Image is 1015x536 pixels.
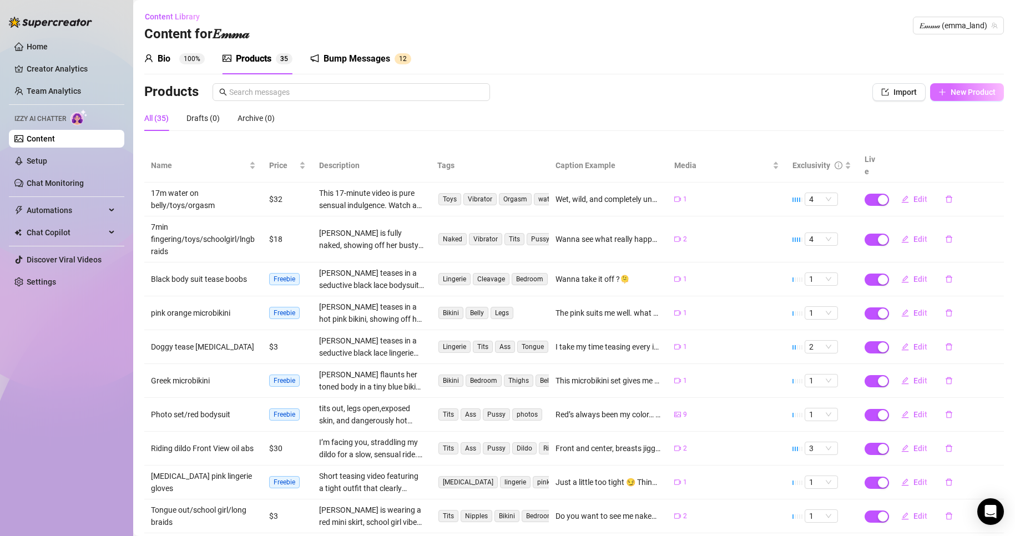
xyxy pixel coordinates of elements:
span: 2 [683,443,687,454]
div: [PERSON_NAME] teases in a seductive black lace bodysuit with garters, showing off her curves and ... [319,267,424,291]
span: 3 [280,55,284,63]
span: delete [945,275,953,283]
span: delete [945,411,953,418]
span: Edit [913,444,927,453]
span: edit [901,275,909,283]
span: Tits [438,510,458,522]
span: Tongue [517,341,548,353]
span: Tits [438,408,458,421]
span: team [991,22,998,29]
span: 1 [683,194,687,205]
span: Import [893,88,917,97]
a: Setup [27,156,47,165]
span: 1 [683,274,687,285]
button: delete [936,304,962,322]
div: All (35) [144,112,169,124]
td: $32 [262,183,312,216]
h3: Content for 𝐸𝓂𝓂𝒶 [144,26,249,43]
span: delete [945,309,953,317]
button: delete [936,406,962,423]
td: pink orange microbikini [144,296,262,330]
span: Tits [473,341,493,353]
a: Settings [27,277,56,286]
img: Chat Copilot [14,229,22,236]
td: Black body suit tease boobs [144,262,262,296]
span: video-camera [674,343,681,350]
span: video-camera [674,276,681,282]
td: Photo set/red bodysuit [144,398,262,432]
button: delete [936,439,962,457]
span: delete [945,235,953,243]
span: water fingering creamy [534,193,612,205]
span: edit [901,444,909,452]
button: Edit [892,304,936,322]
span: Bedroom [512,273,548,285]
span: plus [938,88,946,96]
span: 1 [399,55,403,63]
span: user [144,54,153,63]
span: 4 [809,233,834,245]
span: Thighs [504,375,533,387]
span: thunderbolt [14,206,23,215]
span: Ass [461,442,481,454]
span: 1 [809,476,834,488]
span: Belly [466,307,488,319]
span: Naked [438,233,467,245]
span: 1 [683,308,687,318]
span: Edit [913,275,927,284]
span: video-camera [674,445,681,452]
span: video-camera [674,513,681,519]
span: Chat Copilot [27,224,105,241]
span: 2 [809,341,834,353]
div: Bio [158,52,170,65]
button: Edit [892,507,936,525]
div: tits out, legs open,exposed skin, and dangerously hot energy,my bare pussy exposed ,i n the bed, ... [319,402,424,427]
span: delete [945,478,953,486]
div: [PERSON_NAME] teases in a seductive black lace lingerie set, flaunting her juicy ass and busty ti... [319,335,424,359]
td: Riding dildo Front View oil abs [144,432,262,466]
span: Cleavage [473,273,509,285]
div: Wanna take it off ?🫠 [556,273,629,285]
span: 9 [683,409,687,420]
span: Freebie [269,273,300,285]
a: Content [27,134,55,143]
span: Ass [495,341,515,353]
span: video-camera [674,377,681,384]
span: delete [945,512,953,520]
span: Pussy [527,233,554,245]
span: 4 [809,193,834,205]
td: [MEDICAL_DATA] pink lingerie gloves [144,466,262,499]
span: Pussy [483,442,510,454]
div: Bump Messages [324,52,390,65]
button: delete [936,473,962,491]
span: Freebie [269,307,300,319]
div: I take my time teasing every inch of my body until I can't hold back anymore. 🍑 [556,341,660,353]
a: Home [27,42,48,51]
sup: 100% [179,53,205,64]
td: $18 [262,216,312,262]
span: search [219,88,227,96]
span: delete [945,377,953,385]
span: pink [533,476,554,488]
span: 𝐸𝓂𝓂𝒶 (emma_land) [920,17,997,34]
span: Content Library [145,12,200,21]
td: Greek microbikini [144,364,262,398]
span: Edit [913,478,927,487]
span: video-camera [674,310,681,316]
div: Red’s always been my color… especially when I’m showing this much 😈 Which pose has your full atte... [556,408,660,421]
div: Wet, wild, and completely unfiltered 😈💦 Dripping with water and desire… I take my time teasing ev... [556,193,660,205]
span: New Product [951,88,996,97]
div: Open Intercom Messenger [977,498,1004,525]
span: info-circle [835,161,842,169]
span: Tits [504,233,524,245]
span: 1 [809,273,834,285]
span: Edit [913,309,927,317]
a: Creator Analytics [27,60,115,78]
span: Edit [913,195,927,204]
span: video-camera [674,236,681,242]
span: Riding dildo [539,442,583,454]
td: 17m water on belly/toys/orgasm [144,183,262,216]
th: Caption Example [549,149,667,183]
button: Edit [892,372,936,390]
span: Izzy AI Chatter [14,114,66,124]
